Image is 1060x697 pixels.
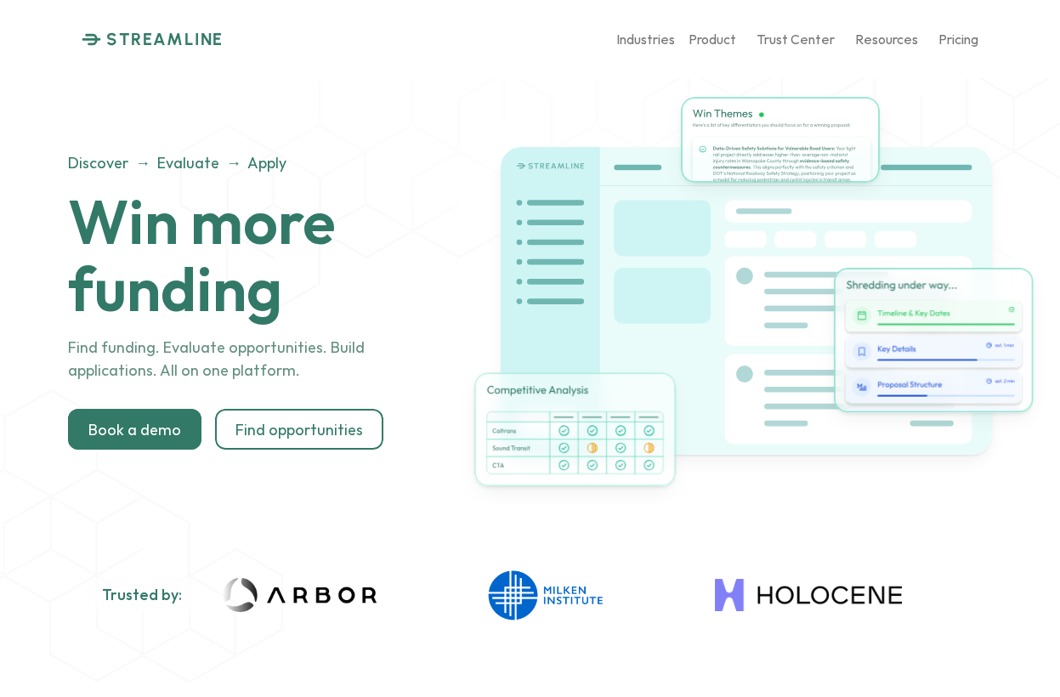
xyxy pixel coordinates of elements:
[102,586,182,604] h2: Trusted by:
[68,188,494,322] h1: Win more funding
[88,421,181,439] p: Book a demo
[757,31,835,47] p: Trust Center
[215,410,383,450] a: Find opportunities
[855,25,918,54] a: Resources
[235,421,363,439] p: Find opportunities
[616,31,675,47] p: Industries
[68,337,451,382] p: Find funding. Evaluate opportunities. Build applications. All on one platform.
[82,29,224,49] a: STREAMLINE
[938,31,978,47] p: Pricing
[68,410,201,450] a: Book a demo
[106,29,224,49] p: STREAMLINE
[855,31,918,47] p: Resources
[757,25,835,54] a: Trust Center
[68,151,451,174] p: Discover → Evaluate → Apply
[689,31,736,47] p: Product
[938,25,978,54] a: Pricing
